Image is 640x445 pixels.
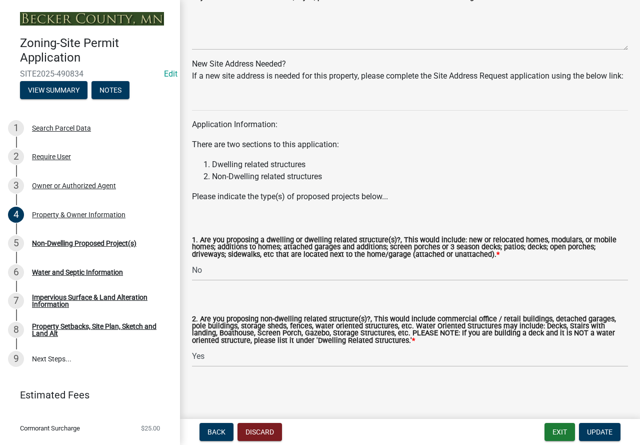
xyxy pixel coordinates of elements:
button: Discard [237,423,282,441]
button: Notes [91,81,129,99]
div: Require User [32,153,71,160]
div: 5 [8,235,24,251]
div: 2 [8,149,24,165]
span: $25.00 [141,425,160,431]
label: 2. Are you proposing non-dwelling related structure(s)?, This would include commercial office / r... [192,316,628,345]
div: Property & Owner Information [32,211,125,218]
div: If a new site address is needed for this property, please complete the Site Address Request appli... [192,70,628,82]
wm-modal-confirm: Edit Application Number [164,69,177,79]
button: Back [199,423,233,441]
a: Estimated Fees [8,385,164,405]
a: Edit [164,69,177,79]
span: Back [207,428,225,436]
h4: Zoning-Site Permit Application [20,36,172,65]
button: Exit [544,423,575,441]
div: 8 [8,322,24,338]
label: 1. Are you proposing a dwelling or dwelling related structure(s)?, This would include: new or rel... [192,237,628,258]
span: Cormorant Surcharge [20,425,80,431]
div: 9 [8,351,24,367]
li: Dwelling related structures [212,159,628,171]
div: 4 [8,207,24,223]
button: View Summary [20,81,87,99]
p: Please indicate the type(s) of proposed projects below... [192,191,628,203]
div: Owner or Authorized Agent [32,182,116,189]
wm-modal-confirm: Notes [91,87,129,95]
span: Update [587,428,612,436]
p: Application Information: [192,119,628,131]
div: Search Parcel Data [32,125,91,132]
button: Update [579,423,620,441]
div: Property Setbacks, Site Plan, Sketch and Land Alt [32,323,164,337]
li: Non-Dwelling related structures [212,171,628,183]
div: 7 [8,293,24,309]
img: Becker County, Minnesota [20,12,164,26]
div: 3 [8,178,24,194]
div: Water and Septic Information [32,269,123,276]
div: 1 [8,120,24,136]
p: There are two sections to this application: [192,139,628,151]
wm-modal-confirm: Summary [20,87,87,95]
div: Non-Dwelling Proposed Project(s) [32,240,136,247]
div: Impervious Surface & Land Alteration Information [32,294,164,308]
div: New Site Address Needed? [192,58,628,82]
div: 6 [8,264,24,280]
span: SITE2025-490834 [20,69,160,79]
